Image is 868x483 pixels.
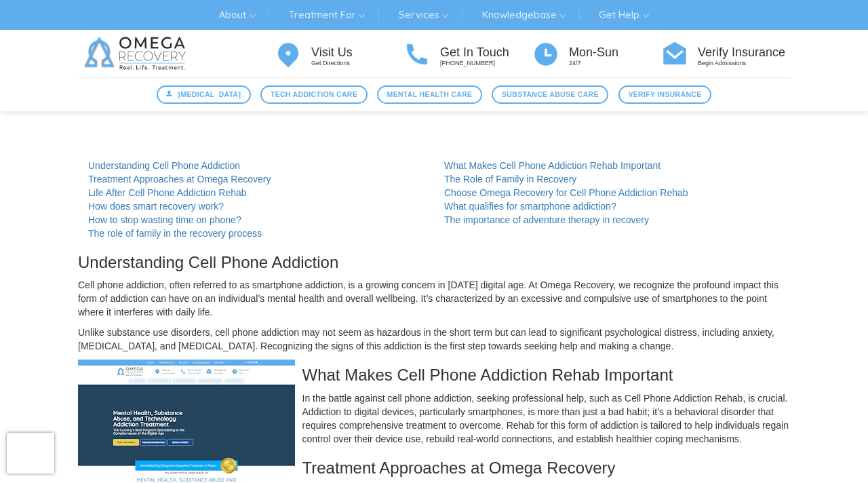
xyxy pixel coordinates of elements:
p: Cell phone addiction, often referred to as smartphone addiction, is a growing concern in [DATE] d... [78,278,790,319]
a: Visit Us Get Directions [275,39,403,69]
a: Choose Omega Recovery for Cell Phone Addiction Rehab [444,187,688,198]
h3: Understanding Cell Phone Addiction [78,254,790,271]
a: The Role of Family in Recovery [444,174,576,185]
a: Get In Touch [PHONE_NUMBER] [403,39,532,69]
a: Knowledgebase [472,4,576,26]
span: Tech Addiction Care [271,89,357,100]
h3: What Makes Cell Phone Addiction Rehab Important [78,366,790,384]
h4: Get In Touch [440,46,532,60]
a: Understanding Cell Phone Addiction [88,160,240,171]
a: Substance Abuse Care [492,85,608,104]
a: What qualifies for smartphone addiction? [444,201,616,212]
a: Verify Insurance Begin Admissions [661,39,790,69]
a: What Makes Cell Phone Addiction Rehab Important [444,160,660,171]
a: Treatment For [279,4,375,26]
p: Get Directions [311,59,403,68]
a: Mental Health Care [377,85,482,104]
span: Mental Health Care [387,89,473,100]
img: Omega Recovery [78,30,197,77]
a: Services [389,4,458,26]
p: [PHONE_NUMBER] [440,59,532,68]
a: [MEDICAL_DATA] [157,85,251,104]
a: Verify Insurance [618,85,711,104]
h4: Visit Us [311,46,403,60]
span: Verify Insurance [628,89,701,100]
p: Begin Admissions [698,59,790,68]
a: How to stop wasting time on phone? [88,214,241,225]
a: The importance of adventure therapy in recovery [444,214,649,225]
span: Substance Abuse Care [502,89,599,100]
a: About [209,4,265,26]
h4: Mon-Sun [569,46,661,60]
a: Treatment Approaches at Omega Recovery [88,174,271,185]
p: Unlike substance use disorders, cell phone addiction may not seem as hazardous in the short term ... [78,326,790,353]
h3: Treatment Approaches at Omega Recovery [78,459,790,477]
a: Tech Addiction Care [260,85,367,104]
a: Get Help [589,4,658,26]
a: Life After Cell Phone Addiction Rehab [88,187,247,198]
a: How does smart recovery work? [88,201,224,212]
span: [MEDICAL_DATA] [178,89,241,100]
p: 24/7 [569,59,661,68]
h4: Verify Insurance [698,46,790,60]
a: The role of family in the recovery process [88,228,262,239]
p: In the battle against cell phone addiction, seeking professional help, such as Cell Phone Addicti... [78,391,790,446]
iframe: reCAPTCHA [7,433,54,474]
